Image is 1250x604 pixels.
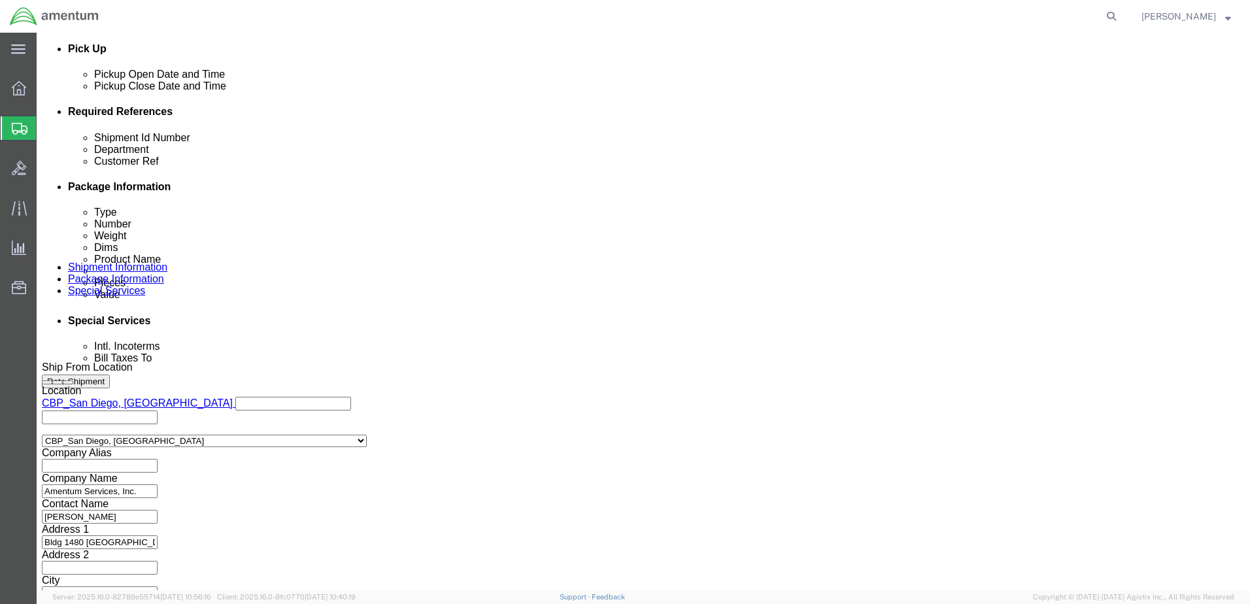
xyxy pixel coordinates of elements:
[9,7,99,26] img: logo
[1141,9,1216,24] span: Scott Meyers
[560,593,592,601] a: Support
[1033,592,1234,603] span: Copyright © [DATE]-[DATE] Agistix Inc., All Rights Reserved
[52,593,211,601] span: Server: 2025.16.0-82789e55714
[592,593,625,601] a: Feedback
[160,593,211,601] span: [DATE] 10:56:16
[1141,8,1232,24] button: [PERSON_NAME]
[37,33,1250,590] iframe: FS Legacy Container
[305,593,356,601] span: [DATE] 10:40:19
[217,593,356,601] span: Client: 2025.16.0-8fc0770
